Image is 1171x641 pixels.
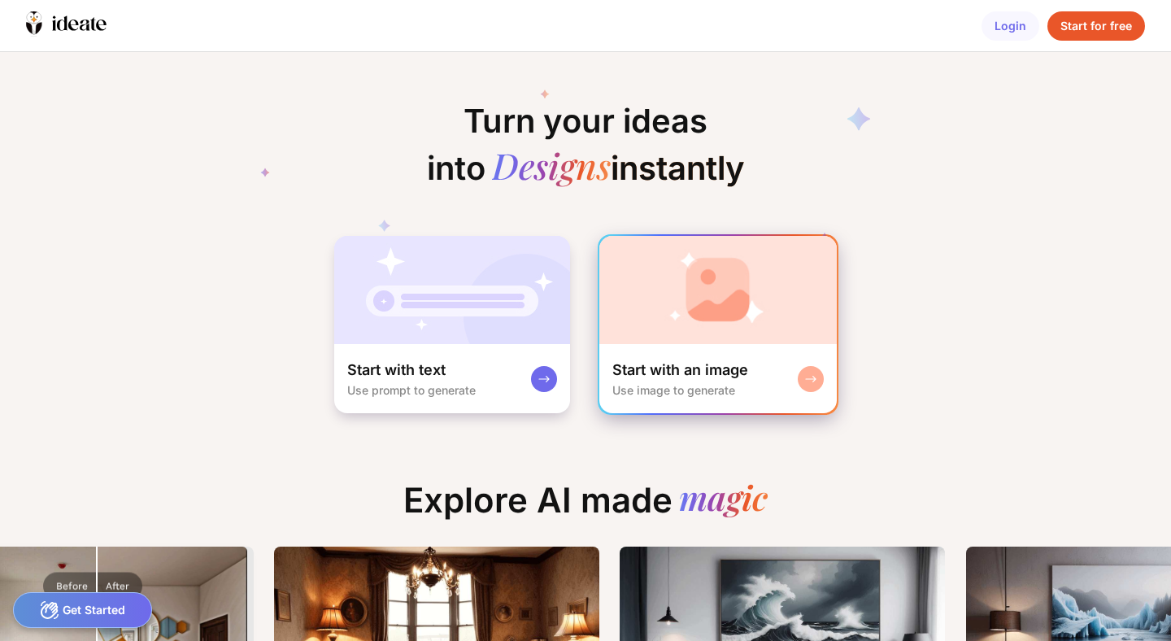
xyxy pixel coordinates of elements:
div: Get Started [13,592,152,628]
div: Login [982,11,1039,41]
div: Start with text [347,360,446,380]
img: startWithImageCardBg.jpg [599,236,837,344]
img: startWithTextCardBg.jpg [334,236,570,344]
div: Start with an image [612,360,748,380]
div: Explore AI made [390,480,781,534]
div: Use image to generate [612,383,735,397]
div: magic [679,480,768,521]
div: Start for free [1047,11,1145,41]
div: Use prompt to generate [347,383,476,397]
